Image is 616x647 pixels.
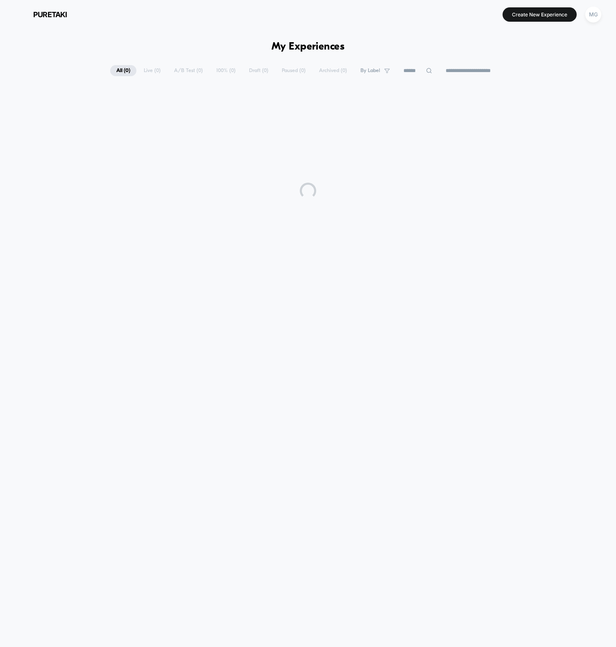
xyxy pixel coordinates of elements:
[360,68,380,74] span: By Label
[33,10,67,19] span: puretaki
[503,7,577,22] button: Create New Experience
[585,7,601,23] div: MG
[272,41,345,53] h1: My Experiences
[12,8,70,21] button: puretaki
[583,6,604,23] button: MG
[110,65,136,76] span: All ( 0 )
